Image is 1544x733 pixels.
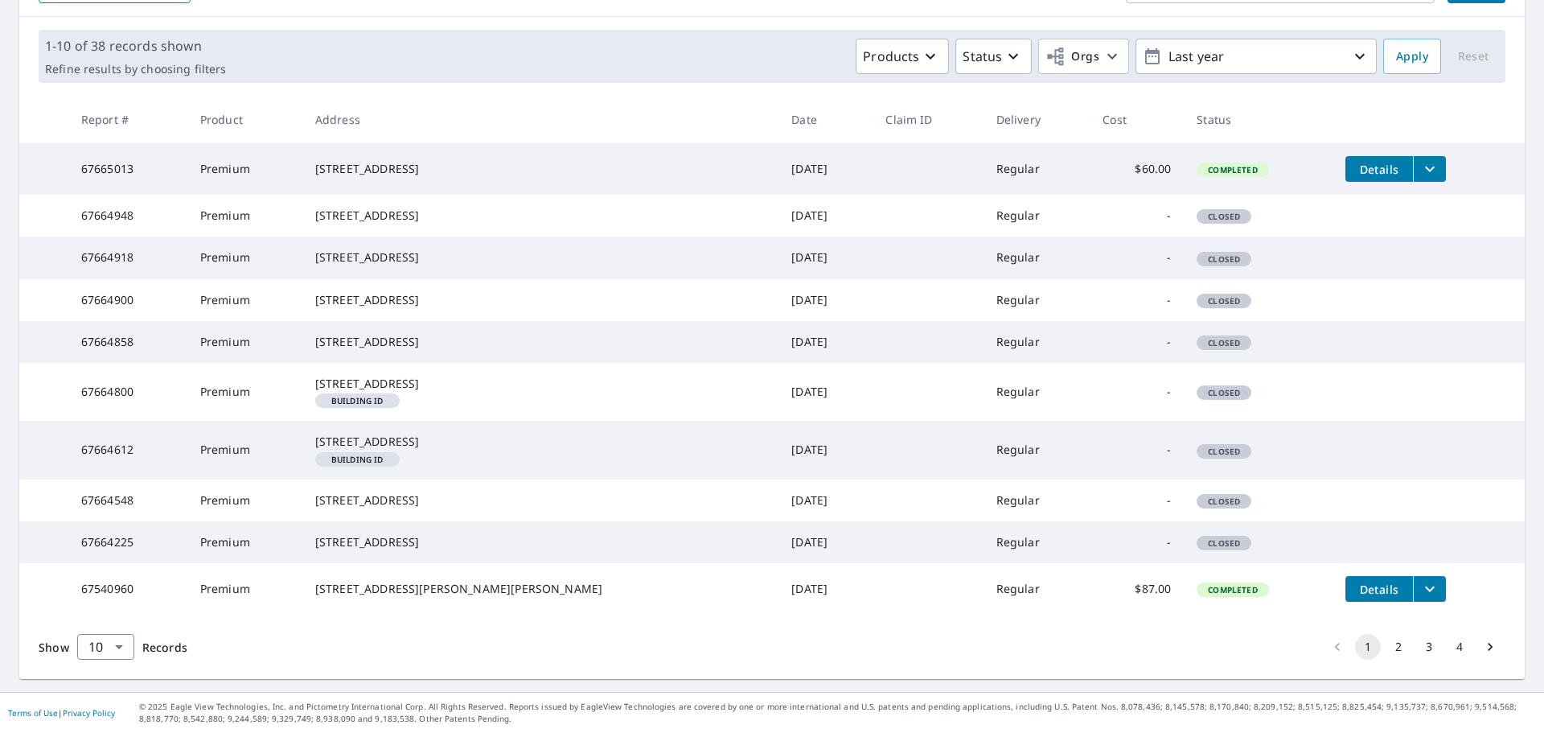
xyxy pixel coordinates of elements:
[187,237,302,278] td: Premium
[142,640,187,655] span: Records
[1090,321,1184,363] td: -
[1355,582,1403,597] span: Details
[315,334,766,350] div: [STREET_ADDRESS]
[1198,584,1267,595] span: Completed
[187,96,302,143] th: Product
[1090,195,1184,237] td: -
[45,62,226,76] p: Refine results by choosing filters
[983,321,1090,363] td: Regular
[778,279,873,321] td: [DATE]
[983,421,1090,479] td: Regular
[68,521,187,563] td: 67664225
[1090,421,1184,479] td: -
[778,195,873,237] td: [DATE]
[778,421,873,479] td: [DATE]
[63,707,115,719] a: Privacy Policy
[983,143,1090,195] td: Regular
[778,143,873,195] td: [DATE]
[1090,521,1184,563] td: -
[1416,634,1442,660] button: Go to page 3
[77,624,134,669] div: 10
[873,96,983,143] th: Claim ID
[315,581,766,597] div: [STREET_ADDRESS][PERSON_NAME][PERSON_NAME]
[68,480,187,521] td: 67664548
[68,237,187,278] td: 67664918
[1386,634,1411,660] button: Go to page 2
[1198,446,1250,457] span: Closed
[1184,96,1333,143] th: Status
[778,237,873,278] td: [DATE]
[778,96,873,143] th: Date
[187,521,302,563] td: Premium
[302,96,778,143] th: Address
[1090,480,1184,521] td: -
[863,47,919,66] p: Products
[1198,253,1250,265] span: Closed
[315,208,766,224] div: [STREET_ADDRESS]
[68,279,187,321] td: 67664900
[315,534,766,550] div: [STREET_ADDRESS]
[187,195,302,237] td: Premium
[983,96,1090,143] th: Delivery
[187,363,302,421] td: Premium
[1090,96,1184,143] th: Cost
[983,237,1090,278] td: Regular
[331,455,384,463] em: Building ID
[983,563,1090,615] td: Regular
[187,321,302,363] td: Premium
[1198,337,1250,348] span: Closed
[77,634,134,660] div: Show 10 records
[1355,634,1381,660] button: page 1
[1090,279,1184,321] td: -
[45,36,226,56] p: 1-10 of 38 records shown
[1090,563,1184,615] td: $87.00
[68,143,187,195] td: 67665013
[778,363,873,421] td: [DATE]
[1345,156,1413,182] button: detailsBtn-67665013
[983,279,1090,321] td: Regular
[68,321,187,363] td: 67664858
[315,434,766,450] div: [STREET_ADDRESS]
[1198,164,1267,175] span: Completed
[1198,295,1250,307] span: Closed
[331,397,384,405] em: Building ID
[955,39,1032,74] button: Status
[1162,43,1350,71] p: Last year
[187,421,302,479] td: Premium
[68,195,187,237] td: 67664948
[1396,47,1428,67] span: Apply
[187,563,302,615] td: Premium
[315,249,766,266] div: [STREET_ADDRESS]
[1413,156,1446,182] button: filesDropdownBtn-67665013
[983,521,1090,563] td: Regular
[983,363,1090,421] td: Regular
[778,563,873,615] td: [DATE]
[1198,387,1250,398] span: Closed
[1198,211,1250,222] span: Closed
[1198,537,1250,549] span: Closed
[983,195,1090,237] td: Regular
[1477,634,1503,660] button: Go to next page
[1090,363,1184,421] td: -
[315,161,766,177] div: [STREET_ADDRESS]
[856,39,949,74] button: Products
[68,96,187,143] th: Report #
[1090,143,1184,195] td: $60.00
[315,292,766,308] div: [STREET_ADDRESS]
[68,363,187,421] td: 67664800
[68,563,187,615] td: 67540960
[1383,39,1441,74] button: Apply
[1045,47,1099,67] span: Orgs
[1447,634,1472,660] button: Go to page 4
[315,492,766,509] div: [STREET_ADDRESS]
[983,480,1090,521] td: Regular
[1198,496,1250,507] span: Closed
[315,376,766,392] div: [STREET_ADDRESS]
[778,321,873,363] td: [DATE]
[139,701,1536,725] p: © 2025 Eagle View Technologies, Inc. and Pictometry International Corp. All Rights Reserved. Repo...
[1355,162,1403,177] span: Details
[963,47,1002,66] p: Status
[68,421,187,479] td: 67664612
[8,707,58,719] a: Terms of Use
[1413,576,1446,602] button: filesDropdownBtn-67540960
